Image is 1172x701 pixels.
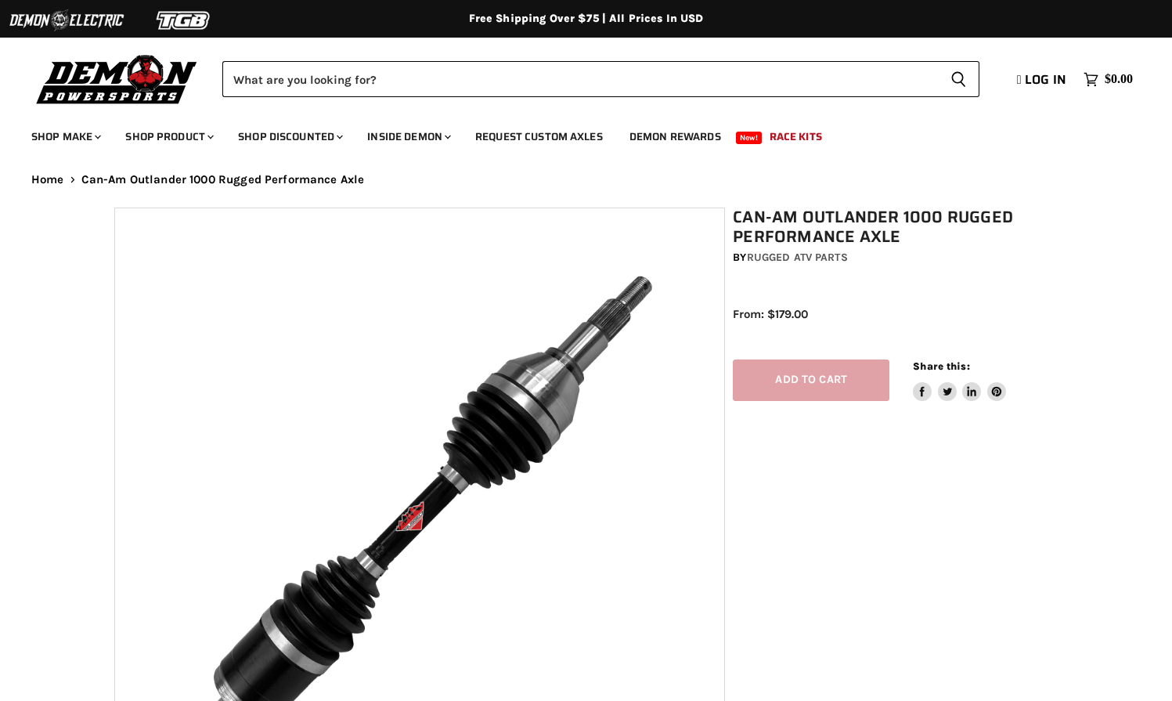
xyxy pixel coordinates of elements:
[31,51,203,107] img: Demon Powersports
[355,121,460,153] a: Inside Demon
[31,173,64,186] a: Home
[733,208,1066,247] h1: Can-Am Outlander 1000 Rugged Performance Axle
[618,121,733,153] a: Demon Rewards
[81,173,365,186] span: Can-Am Outlander 1000 Rugged Performance Axle
[125,5,243,35] img: TGB Logo 2
[1105,72,1133,87] span: $0.00
[8,5,125,35] img: Demon Electric Logo 2
[913,360,969,372] span: Share this:
[222,61,979,97] form: Product
[913,360,1006,401] aside: Share this:
[463,121,615,153] a: Request Custom Axles
[226,121,352,153] a: Shop Discounted
[736,132,763,144] span: New!
[733,249,1066,266] div: by
[733,307,808,321] span: From: $179.00
[20,114,1129,153] ul: Main menu
[747,251,848,264] a: Rugged ATV Parts
[758,121,834,153] a: Race Kits
[1010,73,1076,87] a: Log in
[222,61,938,97] input: Search
[114,121,223,153] a: Shop Product
[1076,68,1141,91] a: $0.00
[1025,70,1066,89] span: Log in
[20,121,110,153] a: Shop Make
[938,61,979,97] button: Search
